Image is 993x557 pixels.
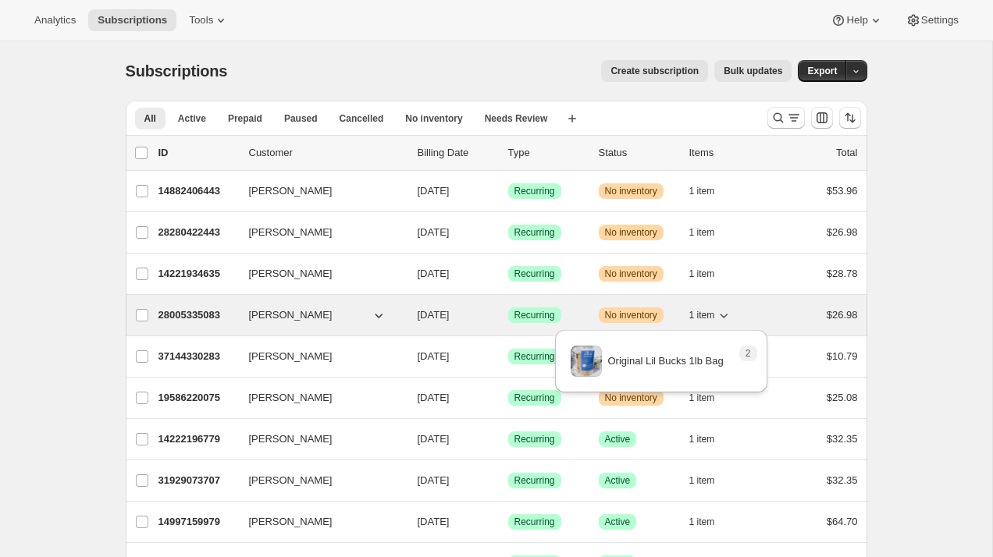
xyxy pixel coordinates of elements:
span: No inventory [405,112,462,125]
span: [PERSON_NAME] [249,307,333,323]
span: All [144,112,156,125]
div: Type [508,145,586,161]
span: Recurring [514,309,555,321]
span: [PERSON_NAME] [249,514,333,530]
p: 14221934635 [158,266,237,282]
div: 37144330283[PERSON_NAME][DATE]SuccessRecurringWarningNo inventory1 item$10.79 [158,346,858,367]
button: 1 item [689,304,732,326]
span: Paused [284,112,318,125]
span: No inventory [605,185,657,197]
button: 1 item [689,470,732,491]
span: [DATE] [418,392,450,403]
span: 1 item [689,516,715,528]
button: Customize table column order and visibility [811,107,833,129]
div: 14221934635[PERSON_NAME][DATE]SuccessRecurringWarningNo inventory1 item$28.78 [158,263,858,285]
button: [PERSON_NAME] [240,179,396,204]
span: 1 item [689,268,715,280]
span: [DATE] [418,350,450,362]
span: Recurring [514,516,555,528]
button: Analytics [25,9,85,31]
p: Customer [249,145,405,161]
div: 19586220075[PERSON_NAME][DATE]SuccessRecurringWarningNo inventory1 item$25.08 [158,387,858,409]
button: Create subscription [601,60,708,82]
span: [PERSON_NAME] [249,225,333,240]
span: [DATE] [418,309,450,321]
span: Active [605,516,631,528]
button: [PERSON_NAME] [240,509,396,534]
p: 31929073707 [158,473,237,488]
span: [PERSON_NAME] [249,349,333,364]
div: 14222196779[PERSON_NAME][DATE]SuccessRecurringSuccessActive1 item$32.35 [158,428,858,450]
p: Total [836,145,857,161]
div: 28005335083[PERSON_NAME][DATE]SuccessRecurringWarningNo inventory1 item$26.98 [158,304,858,326]
span: $25.08 [827,392,858,403]
div: 14882406443[PERSON_NAME][DATE]SuccessRecurringWarningNo inventory1 item$53.96 [158,180,858,202]
span: 1 item [689,433,715,445]
p: 14882406443 [158,183,237,199]
button: Export [798,60,846,82]
p: Billing Date [418,145,496,161]
span: [PERSON_NAME] [249,183,333,199]
button: Subscriptions [88,9,176,31]
button: Settings [896,9,968,31]
span: Prepaid [228,112,262,125]
button: Search and filter results [767,107,805,129]
span: [DATE] [418,516,450,527]
span: Analytics [34,14,76,27]
span: [DATE] [418,433,450,445]
span: Cancelled [340,112,384,125]
span: Active [605,474,631,487]
span: [PERSON_NAME] [249,473,333,488]
span: Subscriptions [98,14,167,27]
button: 1 item [689,428,732,450]
span: $26.98 [827,309,858,321]
span: $32.35 [827,474,858,486]
span: Needs Review [485,112,548,125]
span: No inventory [605,226,657,239]
span: 2 [746,347,751,360]
div: 14997159979[PERSON_NAME][DATE]SuccessRecurringSuccessActive1 item$64.70 [158,511,858,533]
span: 1 item [689,226,715,239]
span: 1 item [689,309,715,321]
button: 1 item [689,263,732,285]
span: Recurring [514,433,555,445]
div: IDCustomerBilling DateTypeStatusItemsTotal [158,145,858,161]
img: variant image [571,346,602,377]
span: Help [846,14,867,27]
p: 28280422443 [158,225,237,240]
span: Settings [921,14,959,27]
p: Status [599,145,677,161]
button: [PERSON_NAME] [240,468,396,493]
button: Create new view [560,108,585,129]
button: Tools [180,9,238,31]
span: No inventory [605,268,657,280]
span: Recurring [514,392,555,404]
span: $10.79 [827,350,858,362]
div: Items [689,145,767,161]
button: [PERSON_NAME] [240,303,396,328]
p: 28005335083 [158,307,237,323]
span: [DATE] [418,268,450,279]
p: 37144330283 [158,349,237,364]
span: Recurring [514,474,555,487]
span: Recurring [514,350,555,363]
button: [PERSON_NAME] [240,220,396,245]
p: 14997159979 [158,514,237,530]
button: [PERSON_NAME] [240,344,396,369]
span: $26.98 [827,226,858,238]
button: Bulk updates [714,60,792,82]
span: Active [178,112,206,125]
span: Create subscription [610,65,699,77]
span: Recurring [514,268,555,280]
button: 1 item [689,511,732,533]
span: [DATE] [418,226,450,238]
span: Recurring [514,185,555,197]
span: 1 item [689,185,715,197]
span: $32.35 [827,433,858,445]
p: ID [158,145,237,161]
span: $64.70 [827,516,858,527]
span: No inventory [605,309,657,321]
p: 14222196779 [158,431,237,447]
p: 19586220075 [158,390,237,406]
button: [PERSON_NAME] [240,385,396,410]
